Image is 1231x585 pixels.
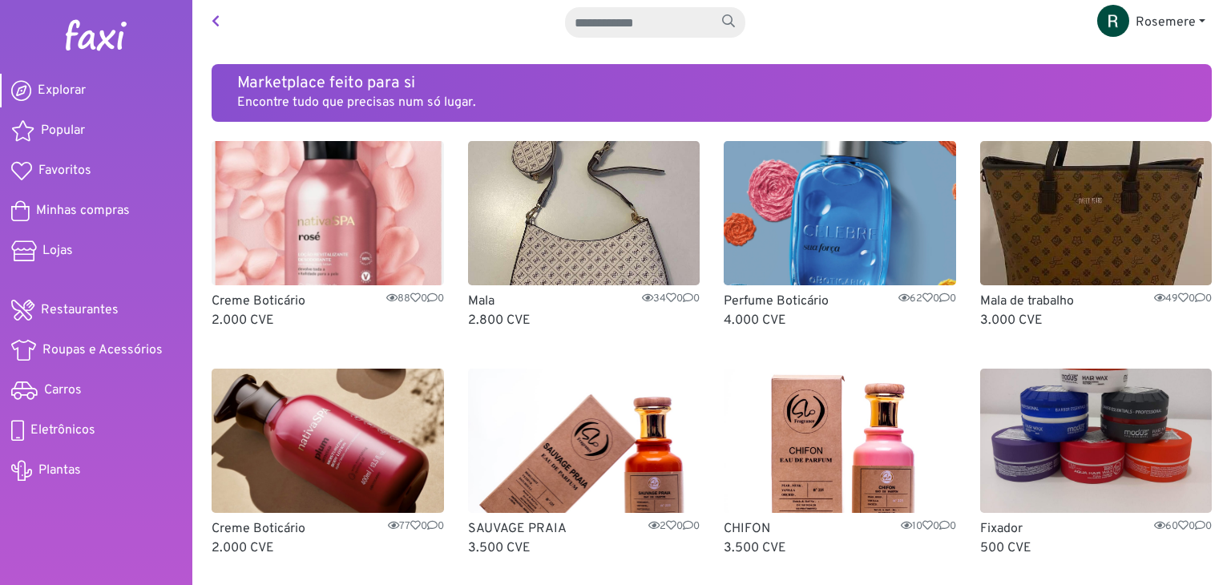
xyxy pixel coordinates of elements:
[212,539,444,558] p: 2.000 CVE
[30,421,95,440] span: Eletrônicos
[724,141,956,285] img: Perfume Boticário
[386,292,444,307] span: 88 0 0
[724,539,956,558] p: 3.500 CVE
[42,241,73,260] span: Lojas
[1136,14,1196,30] span: Rosemere
[980,141,1213,330] a: Mala de trabalho Mala de trabalho4900 3.000 CVE
[980,141,1213,285] img: Mala de trabalho
[38,81,86,100] span: Explorar
[38,161,91,180] span: Favoritos
[648,519,700,535] span: 2 0 0
[724,141,956,330] a: Perfume Boticário Perfume Boticário6200 4.000 CVE
[36,201,130,220] span: Minhas compras
[44,381,82,400] span: Carros
[980,519,1213,539] p: Fixador
[468,141,700,285] img: Mala
[212,519,444,539] p: Creme Boticário
[1154,519,1212,535] span: 60 0 0
[468,141,700,330] a: Mala Mala3400 2.800 CVE
[1154,292,1212,307] span: 49 0 0
[980,292,1213,311] p: Mala de trabalho
[724,369,956,513] img: CHIFON
[724,311,956,330] p: 4.000 CVE
[898,292,956,307] span: 62 0 0
[901,519,956,535] span: 10 0 0
[38,461,81,480] span: Plantas
[642,292,700,307] span: 34 0 0
[724,369,956,558] a: CHIFON CHIFON1000 3.500 CVE
[980,311,1213,330] p: 3.000 CVE
[724,519,956,539] p: CHIFON
[1084,6,1218,38] a: Rosemere
[980,539,1213,558] p: 500 CVE
[468,292,700,311] p: Mala
[388,519,444,535] span: 77 0 0
[980,369,1213,513] img: Fixador
[212,141,444,330] a: Creme Boticário Creme Boticário8800 2.000 CVE
[212,311,444,330] p: 2.000 CVE
[468,369,700,558] a: SAUVAGE PRAIA SAUVAGE PRAIA200 3.500 CVE
[212,292,444,311] p: Creme Boticário
[212,369,444,558] a: Creme Boticário Creme Boticário7700 2.000 CVE
[237,74,1186,93] h5: Marketplace feito para si
[468,311,700,330] p: 2.800 CVE
[980,369,1213,558] a: Fixador Fixador6000 500 CVE
[41,301,119,320] span: Restaurantes
[237,93,1186,112] p: Encontre tudo que precisas num só lugar.
[212,141,444,285] img: Creme Boticário
[42,341,163,360] span: Roupas e Acessórios
[212,369,444,513] img: Creme Boticário
[468,539,700,558] p: 3.500 CVE
[468,369,700,513] img: SAUVAGE PRAIA
[41,121,85,140] span: Popular
[468,519,700,539] p: SAUVAGE PRAIA
[724,292,956,311] p: Perfume Boticário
